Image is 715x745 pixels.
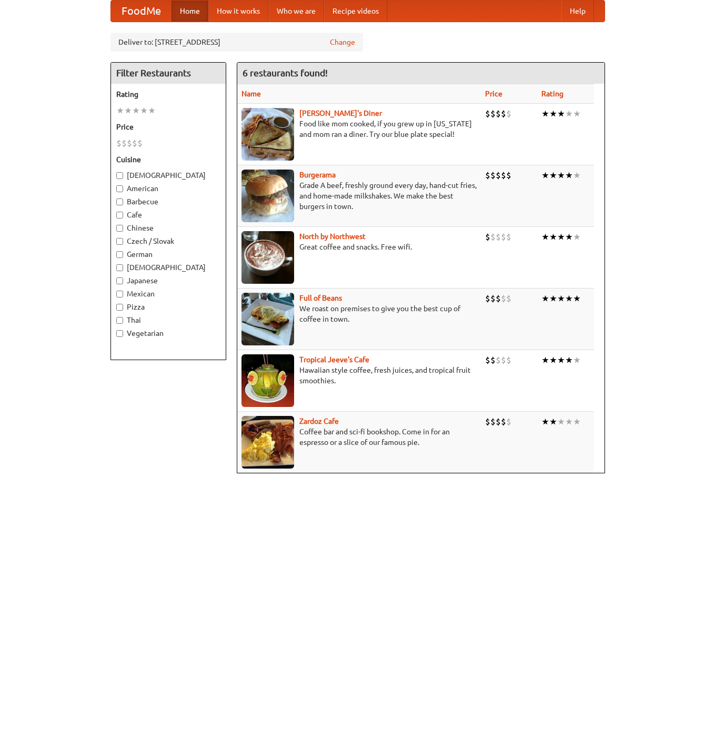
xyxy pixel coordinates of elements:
[573,416,581,428] li: ★
[496,354,501,366] li: $
[116,172,123,179] input: [DEMOGRAPHIC_DATA]
[208,1,268,22] a: How it works
[299,355,369,364] a: Tropical Jeeve's Cafe
[490,416,496,428] li: $
[541,90,563,98] a: Rating
[299,171,336,179] a: Burgerama
[506,108,511,120] li: $
[241,90,261,98] a: Name
[490,231,496,243] li: $
[565,108,573,120] li: ★
[549,354,557,366] li: ★
[557,293,565,304] li: ★
[241,118,477,140] p: Food like mom cooked, if you grew up in [US_STATE] and mom ran a diner. Try our blue plate special!
[496,170,501,181] li: $
[241,365,477,386] p: Hawaiian style coffee, fresh juices, and tropical fruit smoothies.
[506,354,511,366] li: $
[116,275,220,286] label: Japanese
[116,302,220,312] label: Pizza
[241,231,294,284] img: north.jpg
[485,293,490,304] li: $
[116,304,123,311] input: Pizza
[241,108,294,161] img: sallys.jpg
[116,154,220,165] h5: Cuisine
[140,105,148,116] li: ★
[324,1,387,22] a: Recipe videos
[116,210,220,220] label: Cafe
[573,170,581,181] li: ★
[116,122,220,132] h5: Price
[506,293,511,304] li: $
[172,1,208,22] a: Home
[299,109,382,117] a: [PERSON_NAME]'s Diner
[541,170,549,181] li: ★
[116,262,220,273] label: [DEMOGRAPHIC_DATA]
[549,416,557,428] li: ★
[557,231,565,243] li: ★
[116,196,220,207] label: Barbecue
[485,108,490,120] li: $
[116,251,123,258] input: German
[116,236,220,246] label: Czech / Slovak
[116,249,220,260] label: German
[501,108,506,120] li: $
[241,303,477,324] p: We roast on premises to give you the best cup of coffee in town.
[557,354,565,366] li: ★
[573,354,581,366] li: ★
[485,416,490,428] li: $
[127,137,132,149] li: $
[573,293,581,304] li: ★
[243,68,328,78] ng-pluralize: 6 restaurants found!
[573,231,581,243] li: ★
[116,223,220,233] label: Chinese
[116,264,123,271] input: [DEMOGRAPHIC_DATA]
[132,137,137,149] li: $
[485,90,502,98] a: Price
[561,1,594,22] a: Help
[496,293,501,304] li: $
[299,294,342,302] b: Full of Beans
[501,416,506,428] li: $
[485,354,490,366] li: $
[241,170,294,222] img: burgerama.jpg
[501,170,506,181] li: $
[241,180,477,212] p: Grade A beef, freshly ground every day, hand-cut fries, and home-made milkshakes. We make the bes...
[565,354,573,366] li: ★
[501,231,506,243] li: $
[299,232,366,241] a: North by Northwest
[330,37,355,47] a: Change
[490,108,496,120] li: $
[110,33,363,52] div: Deliver to: [STREET_ADDRESS]
[549,231,557,243] li: ★
[501,354,506,366] li: $
[506,231,511,243] li: $
[490,170,496,181] li: $
[557,108,565,120] li: ★
[549,293,557,304] li: ★
[122,137,127,149] li: $
[241,242,477,252] p: Great coffee and snacks. Free wifi.
[549,170,557,181] li: ★
[116,105,124,116] li: ★
[116,183,220,194] label: American
[116,238,123,245] input: Czech / Slovak
[116,330,123,337] input: Vegetarian
[299,417,339,425] a: Zardoz Cafe
[485,231,490,243] li: $
[116,289,220,299] label: Mexican
[541,354,549,366] li: ★
[496,416,501,428] li: $
[541,108,549,120] li: ★
[148,105,156,116] li: ★
[490,293,496,304] li: $
[565,231,573,243] li: ★
[506,170,511,181] li: $
[496,231,501,243] li: $
[116,277,123,284] input: Japanese
[501,293,506,304] li: $
[116,315,220,325] label: Thai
